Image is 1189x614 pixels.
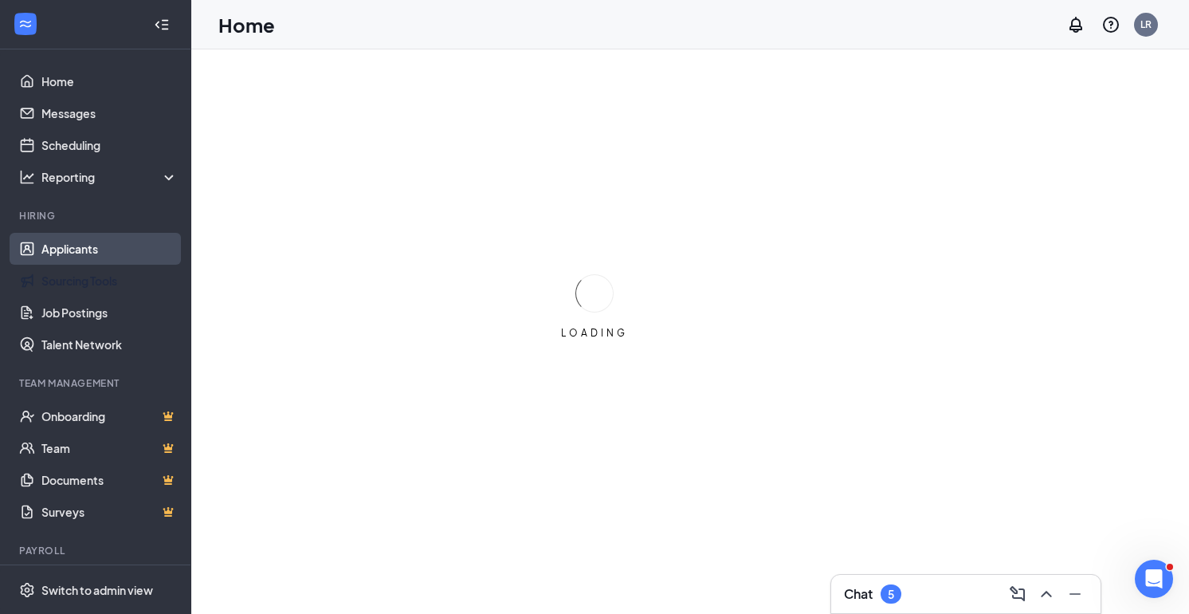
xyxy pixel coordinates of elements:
[41,582,153,598] div: Switch to admin view
[41,464,178,496] a: DocumentsCrown
[1066,15,1085,34] svg: Notifications
[41,329,178,360] a: Talent Network
[1005,581,1030,607] button: ComposeMessage
[41,97,178,129] a: Messages
[18,16,33,32] svg: WorkstreamLogo
[1062,581,1088,607] button: Minimize
[1135,560,1173,598] iframe: Intercom live chat
[41,432,178,464] a: TeamCrown
[41,129,178,161] a: Scheduling
[19,582,35,598] svg: Settings
[41,400,178,432] a: OnboardingCrown
[41,265,178,297] a: Sourcing Tools
[1037,584,1056,604] svg: ChevronUp
[19,544,175,557] div: Payroll
[555,326,634,340] div: LOADING
[41,496,178,528] a: SurveysCrown
[888,588,894,601] div: 5
[41,297,178,329] a: Job Postings
[844,585,873,603] h3: Chat
[19,376,175,390] div: Team Management
[1008,584,1027,604] svg: ComposeMessage
[1101,15,1120,34] svg: QuestionInfo
[1034,581,1059,607] button: ChevronUp
[19,209,175,222] div: Hiring
[19,169,35,185] svg: Analysis
[1140,18,1152,31] div: LR
[218,11,275,38] h1: Home
[41,233,178,265] a: Applicants
[41,65,178,97] a: Home
[1065,584,1085,604] svg: Minimize
[41,169,179,185] div: Reporting
[154,17,170,33] svg: Collapse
